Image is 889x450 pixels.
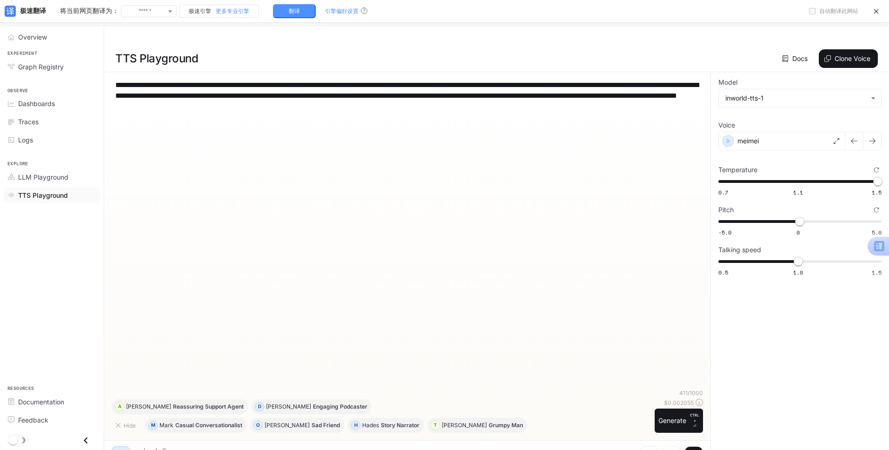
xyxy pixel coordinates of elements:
p: Temperature [718,167,757,173]
span: 1.5 [872,269,882,276]
div: A [115,399,124,414]
span: TTS Playground [18,190,68,200]
div: H [352,418,360,433]
a: Traces [4,114,100,130]
button: D[PERSON_NAME]Engaging Podcaster [252,399,372,414]
div: T [431,418,439,433]
p: Story Narrator [381,423,419,428]
a: Documentation [4,394,100,410]
p: 411 / 1000 [679,389,703,397]
span: 5.0 [872,228,882,236]
span: Feedback [18,415,48,425]
span: Traces [18,117,39,127]
button: A[PERSON_NAME]Reassuring Support Agent [112,399,248,414]
span: Dashboards [18,99,55,108]
div: O [254,418,262,433]
span: Logs [18,135,33,145]
button: Reset to default [871,205,882,215]
p: Grumpy Man [489,423,523,428]
a: Overview [4,29,100,45]
p: ⏎ [690,412,699,429]
p: Talking speed [718,247,761,253]
a: Graph Registry [4,59,100,75]
a: Dashboards [4,95,100,112]
span: Dark mode toggle [8,435,18,445]
button: Hide [112,418,141,433]
span: 1.1 [793,188,803,196]
p: [PERSON_NAME] [266,404,311,410]
h1: TTS Playground [115,49,198,68]
p: [PERSON_NAME] [126,404,171,410]
button: GenerateCTRL +⏎ [655,409,703,433]
button: Clone Voice [819,49,878,68]
div: D [255,399,264,414]
button: O[PERSON_NAME]Sad Friend [250,418,344,433]
span: Graph Registry [18,62,64,72]
div: inworld-tts-1 [725,94,866,103]
div: inworld-tts-1 [719,89,881,107]
p: [PERSON_NAME] [265,423,310,428]
p: $ 0.002055 [664,399,694,407]
span: 1.0 [793,269,803,276]
span: -5.0 [718,228,731,236]
a: Docs [780,49,811,68]
p: Mark [159,423,173,428]
button: Reset to default [871,165,882,175]
button: T[PERSON_NAME]Grumpy Man [427,418,527,433]
a: Feedback [4,412,100,428]
p: Casual Conversationalist [175,423,242,428]
button: Close drawer [75,431,96,450]
p: Model [718,79,737,86]
p: Pitch [718,207,734,213]
span: 1.5 [872,188,882,196]
span: Overview [18,32,47,42]
p: Hades [362,423,379,428]
div: M [149,418,157,433]
span: LLM Playground [18,172,68,182]
a: LLM Playground [4,169,100,185]
p: [PERSON_NAME] [442,423,487,428]
p: meimei [737,136,759,146]
p: Voice [718,122,735,128]
span: 0.5 [718,269,728,276]
button: MMarkCasual Conversationalist [145,418,246,433]
p: Engaging Podcaster [313,404,367,410]
button: HHadesStory Narrator [348,418,424,433]
p: Sad Friend [312,423,340,428]
span: Documentation [18,397,64,407]
span: 0.7 [718,188,728,196]
p: Reassuring Support Agent [173,404,244,410]
p: CTRL + [690,412,699,423]
a: TTS Playground [4,187,100,203]
a: Logs [4,132,100,148]
span: 0 [796,228,800,236]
